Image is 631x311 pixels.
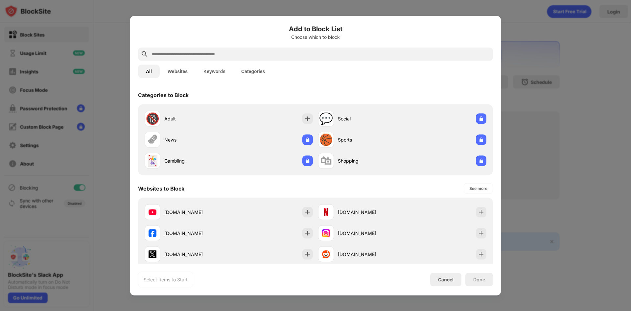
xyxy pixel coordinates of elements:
div: Done [473,277,485,282]
div: 🔞 [146,112,159,125]
div: Shopping [338,157,402,164]
div: [DOMAIN_NAME] [338,230,402,237]
div: Adult [164,115,229,122]
div: Choose which to block [138,34,493,39]
button: All [138,65,160,78]
img: favicons [322,229,330,237]
div: 🏀 [319,133,333,146]
button: Keywords [196,65,233,78]
button: Websites [160,65,196,78]
img: favicons [149,229,156,237]
div: 🗞 [147,133,158,146]
div: 🃏 [146,154,159,168]
div: Social [338,115,402,122]
div: See more [469,185,487,192]
div: [DOMAIN_NAME] [338,251,402,258]
img: favicons [322,208,330,216]
div: News [164,136,229,143]
img: favicons [149,250,156,258]
div: [DOMAIN_NAME] [338,209,402,216]
div: Categories to Block [138,91,189,98]
div: [DOMAIN_NAME] [164,251,229,258]
div: Gambling [164,157,229,164]
div: Sports [338,136,402,143]
div: 💬 [319,112,333,125]
h6: Add to Block List [138,24,493,34]
div: Websites to Block [138,185,184,192]
div: [DOMAIN_NAME] [164,209,229,216]
button: Categories [233,65,273,78]
img: search.svg [141,50,149,58]
div: Select Items to Start [144,276,188,283]
div: Cancel [438,277,454,282]
div: [DOMAIN_NAME] [164,230,229,237]
img: favicons [322,250,330,258]
img: favicons [149,208,156,216]
div: 🛍 [320,154,332,168]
